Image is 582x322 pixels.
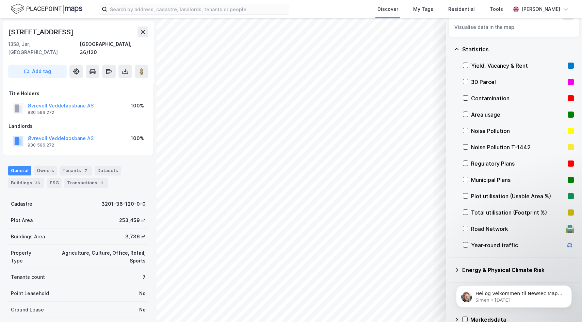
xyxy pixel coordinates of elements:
div: 100% [131,134,144,142]
div: 930 596 272 [28,110,54,115]
button: Add tag [8,65,67,78]
div: Tenants [60,166,92,175]
div: 253,459 ㎡ [119,216,146,224]
div: 3201-36-120-0-0 [101,200,146,208]
div: Residential [448,5,475,13]
div: [GEOGRAPHIC_DATA], 36/120 [80,40,148,56]
div: Ground Lease [11,306,44,314]
div: Total utilisation (Footprint %) [471,208,565,217]
div: Owners [34,166,57,175]
div: Landlords [9,122,148,130]
div: Plot Area [11,216,33,224]
div: Noise Pollution [471,127,565,135]
div: Agriculture, Culture, Office, Retail, Sports [51,249,146,265]
div: Plot utilisation (Usable Area %) [471,192,565,200]
div: Energy & Physical Climate Risk [462,266,574,274]
div: Datasets [95,166,121,175]
div: Road Network [471,225,563,233]
div: Area usage [471,111,565,119]
div: Tenants count [11,273,45,281]
div: Regulatory Plans [471,159,565,168]
div: [STREET_ADDRESS] [8,27,75,37]
div: 100% [131,102,144,110]
div: Transactions [64,178,108,188]
div: Tools [490,5,503,13]
div: [PERSON_NAME] [521,5,560,13]
iframe: Intercom notifications message [446,271,582,319]
div: Year-round traffic [471,241,563,249]
div: No [139,306,146,314]
div: 7 [143,273,146,281]
div: Buildings Area [11,233,45,241]
div: Statistics [462,45,574,53]
div: 930 596 272 [28,142,54,148]
div: Visualise data in the map. [454,23,573,31]
img: logo.f888ab2527a4732fd821a326f86c7f29.svg [11,3,82,15]
input: Search by address, cadastre, landlords, tenants or people [107,4,289,14]
div: 1358, Jar, [GEOGRAPHIC_DATA] [8,40,80,56]
div: Property Type [11,249,43,265]
div: Title Holders [9,89,148,98]
div: Discover [377,5,398,13]
div: No [139,289,146,298]
div: 🛣️ [565,224,575,233]
div: 3D Parcel [471,78,565,86]
div: Municipal Plans [471,176,565,184]
div: 7 [82,167,89,174]
div: ESG [47,178,62,188]
div: Contamination [471,94,565,102]
div: My Tags [413,5,433,13]
div: Cadastre [11,200,32,208]
div: 2 [99,180,106,186]
div: Yield, Vacancy & Rent [471,62,565,70]
div: General [8,166,31,175]
div: Noise Pollution T-1442 [471,143,565,151]
div: 36 [34,180,42,186]
div: Buildings [8,178,44,188]
div: Point Leasehold [11,289,49,298]
div: 3,736 ㎡ [125,233,146,241]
